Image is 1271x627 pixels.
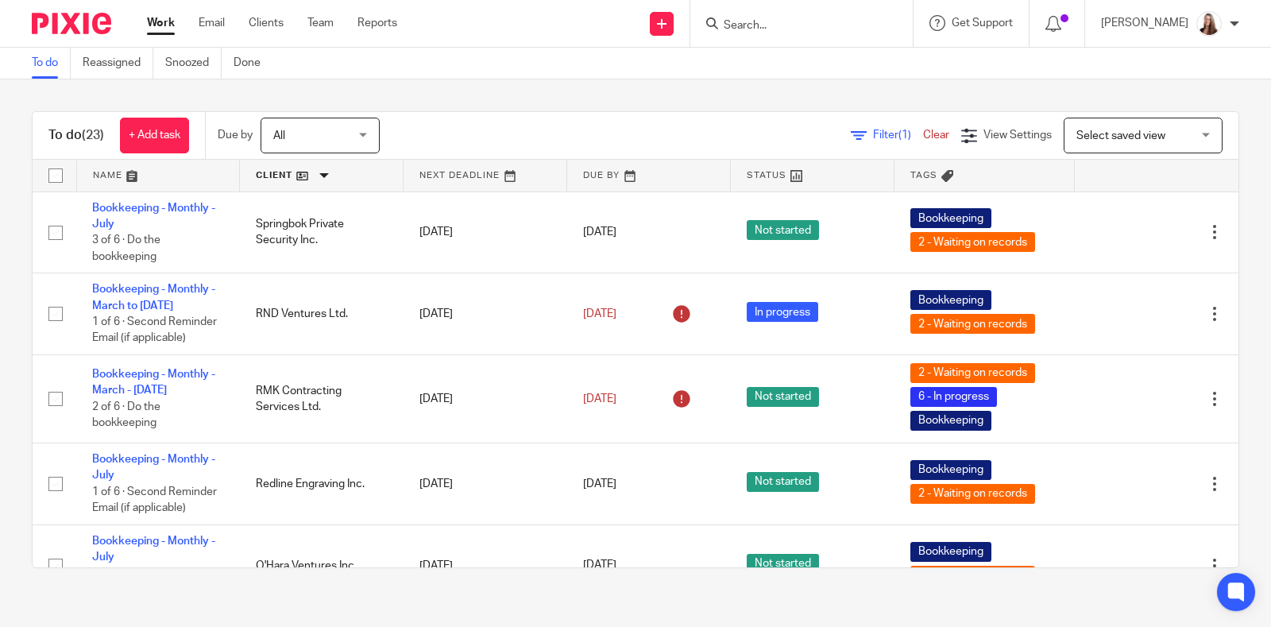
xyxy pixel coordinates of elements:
td: RND Ventures Ltd. [240,273,404,355]
span: Tags [910,171,937,180]
span: Not started [747,220,819,240]
span: 3 of 6 · Do the bookkeeping [92,234,160,262]
a: Bookkeeping - Monthly - March - [DATE] [92,369,215,396]
a: Reassigned [83,48,153,79]
td: O'Hara Ventures Inc. [240,524,404,606]
span: Bookkeeping [910,542,991,562]
span: 2 - Waiting on records [910,363,1035,383]
span: 2 - Waiting on records [910,566,1035,586]
td: [DATE] [404,355,567,443]
a: Reports [357,15,397,31]
span: All [273,130,285,141]
td: [DATE] [404,192,567,273]
span: View Settings [983,130,1052,141]
span: Bookkeeping [910,208,991,228]
img: Larissa-headshot-cropped.jpg [1196,11,1222,37]
a: Snoozed [165,48,222,79]
span: In progress [747,302,818,322]
span: Select saved view [1076,130,1165,141]
p: [PERSON_NAME] [1101,15,1188,31]
a: Team [307,15,334,31]
a: Bookkeeping - Monthly - March to [DATE] [92,284,215,311]
span: 6 - In progress [910,387,997,407]
span: [DATE] [583,308,616,319]
span: Not started [747,387,819,407]
span: [DATE] [583,393,616,404]
span: Get Support [952,17,1013,29]
span: 2 - Waiting on records [910,484,1035,504]
td: [DATE] [404,443,567,525]
span: [DATE] [583,226,616,238]
a: Bookkeeping - Monthly - July [92,454,215,481]
span: Filter [873,130,923,141]
span: [DATE] [583,478,616,490]
a: To do [32,48,71,79]
a: + Add task [120,118,189,153]
span: Bookkeeping [910,290,991,310]
td: RMK Contracting Services Ltd. [240,355,404,443]
a: Work [147,15,175,31]
span: 2 - Waiting on records [910,232,1035,252]
span: [DATE] [583,560,616,571]
td: Redline Engraving Inc. [240,443,404,525]
td: [DATE] [404,273,567,355]
span: 2 of 6 · Do the bookkeeping [92,401,160,429]
img: Pixie [32,13,111,34]
span: 1 of 6 · Second Reminder Email (if applicable) [92,316,217,344]
a: Clients [249,15,284,31]
input: Search [722,19,865,33]
span: (1) [898,130,911,141]
span: Not started [747,554,819,574]
span: Not started [747,472,819,492]
a: Clear [923,130,949,141]
td: Springbok Private Security Inc. [240,192,404,273]
span: Bookkeeping [910,411,991,431]
p: Due by [218,127,253,143]
a: Bookkeeping - Monthly - July [92,203,215,230]
span: (23) [82,129,104,141]
span: 2 - Waiting on records [910,314,1035,334]
td: [DATE] [404,524,567,606]
a: Done [234,48,272,79]
span: 1 of 6 · Second Reminder Email (if applicable) [92,486,217,514]
a: Bookkeeping - Monthly - July [92,536,215,563]
span: Bookkeeping [910,460,991,480]
h1: To do [48,127,104,144]
a: Email [199,15,225,31]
